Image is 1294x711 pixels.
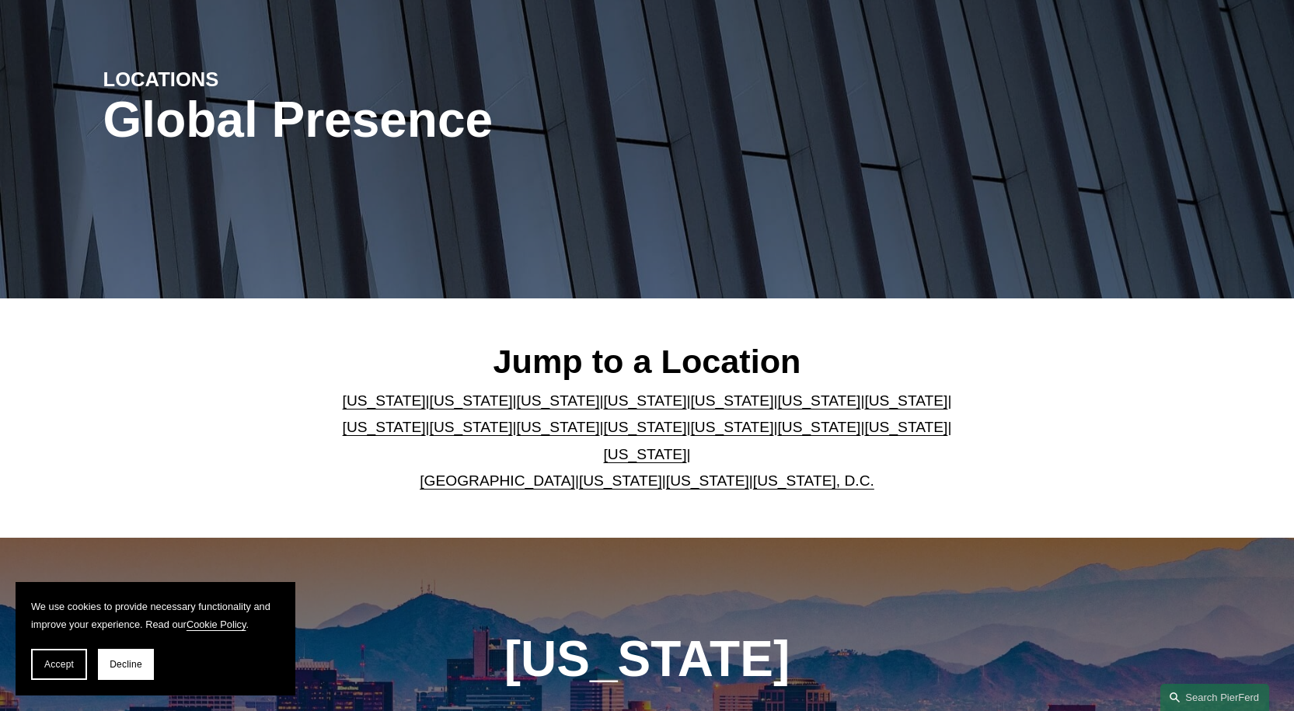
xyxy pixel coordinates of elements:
[103,92,828,148] h1: Global Presence
[777,392,860,409] a: [US_STATE]
[343,392,426,409] a: [US_STATE]
[690,392,773,409] a: [US_STATE]
[864,392,947,409] a: [US_STATE]
[103,67,375,92] h4: LOCATIONS
[330,341,964,382] h2: Jump to a Location
[864,419,947,435] a: [US_STATE]
[420,472,575,489] a: [GEOGRAPHIC_DATA]
[31,598,280,633] p: We use cookies to provide necessary functionality and improve your experience. Read our .
[16,582,295,695] section: Cookie banner
[98,649,154,680] button: Decline
[777,419,860,435] a: [US_STATE]
[110,659,142,670] span: Decline
[187,619,246,630] a: Cookie Policy
[31,649,87,680] button: Accept
[420,631,874,688] h1: [US_STATE]
[330,388,964,495] p: | | | | | | | | | | | | | | | | | |
[44,659,74,670] span: Accept
[517,419,600,435] a: [US_STATE]
[517,392,600,409] a: [US_STATE]
[604,446,687,462] a: [US_STATE]
[666,472,749,489] a: [US_STATE]
[579,472,662,489] a: [US_STATE]
[430,392,513,409] a: [US_STATE]
[430,419,513,435] a: [US_STATE]
[1160,684,1269,711] a: Search this site
[343,419,426,435] a: [US_STATE]
[604,392,687,409] a: [US_STATE]
[604,419,687,435] a: [US_STATE]
[690,419,773,435] a: [US_STATE]
[753,472,874,489] a: [US_STATE], D.C.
